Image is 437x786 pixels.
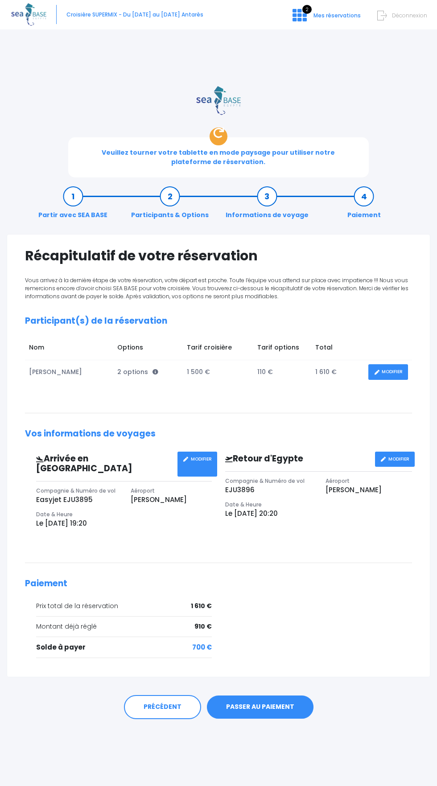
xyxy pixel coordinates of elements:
p: [PERSON_NAME] [131,495,212,505]
div: Prix total de la réservation [36,601,212,611]
a: Partir avec SEA BASE [34,192,112,220]
h2: Vos informations de voyages [25,429,412,439]
td: 110 € [253,360,311,384]
span: Veuillez tourner votre tablette en mode paysage pour utiliser notre plateforme de réservation. [102,148,335,166]
span: Date & Heure [36,510,73,518]
a: MODIFIER [177,452,217,477]
h3: Arrivée en [GEOGRAPHIC_DATA] [29,454,171,474]
span: Aéroport [326,477,350,485]
span: Compagnie & Numéro de vol [36,487,115,494]
td: Options [113,339,183,360]
td: Tarif options [253,339,311,360]
a: MODIFIER [375,452,415,467]
h3: Retour d'Egypte [218,454,369,465]
td: [PERSON_NAME] [25,360,113,384]
span: 1 610 € [191,601,212,611]
span: 2 [302,5,312,14]
td: Nom [25,339,113,360]
a: PASSER AU PAIEMENT [207,695,313,719]
span: Date & Heure [225,501,262,508]
span: 2 options [117,367,158,376]
td: Total [311,339,364,360]
h2: Paiement [25,579,412,589]
p: [PERSON_NAME] [326,485,412,495]
span: 700 € [192,642,212,653]
a: PRÉCÉDENT [124,695,201,719]
span: Compagnie & Numéro de vol [225,477,305,485]
td: 1 610 € [311,360,364,384]
span: Mes réservations [313,12,361,19]
h2: Participant(s) de la réservation [25,316,412,326]
a: Informations de voyage [221,192,313,220]
p: Le [DATE] 20:20 [225,509,412,519]
p: Le [DATE] 19:20 [36,519,212,529]
td: Tarif croisière [183,339,253,360]
div: Montant déjà réglé [36,622,212,631]
p: EJU3896 [225,485,312,495]
span: 910 € [194,622,212,631]
h1: Récapitulatif de votre réservation [25,248,412,264]
span: Croisière SUPERMIX - Du [DATE] au [DATE] Antarès [66,11,203,18]
a: Paiement [343,192,385,220]
a: 2 Mes réservations [285,15,366,22]
span: Vous arrivez à la dernière étape de votre réservation, votre départ est proche. Toute l’équipe vo... [25,276,408,300]
div: Solde à payer [36,642,212,653]
td: 1 500 € [183,360,253,384]
a: Participants & Options [127,192,213,220]
img: logo_color1.png [196,86,241,115]
p: Easyjet EJU3895 [36,495,117,505]
span: Aéroport [131,487,155,494]
span: Déconnexion [392,12,427,19]
a: MODIFIER [368,364,408,380]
